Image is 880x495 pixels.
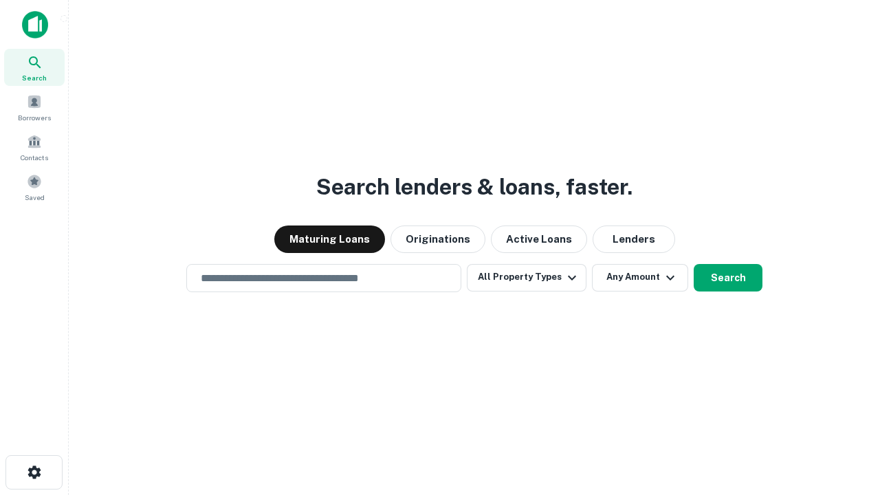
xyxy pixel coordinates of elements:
[4,89,65,126] a: Borrowers
[491,225,587,253] button: Active Loans
[18,112,51,123] span: Borrowers
[811,341,880,407] iframe: Chat Widget
[467,264,586,291] button: All Property Types
[316,170,632,203] h3: Search lenders & loans, faster.
[592,264,688,291] button: Any Amount
[22,11,48,38] img: capitalize-icon.png
[25,192,45,203] span: Saved
[22,72,47,83] span: Search
[694,264,762,291] button: Search
[4,129,65,166] a: Contacts
[390,225,485,253] button: Originations
[21,152,48,163] span: Contacts
[4,168,65,206] a: Saved
[4,49,65,86] a: Search
[274,225,385,253] button: Maturing Loans
[593,225,675,253] button: Lenders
